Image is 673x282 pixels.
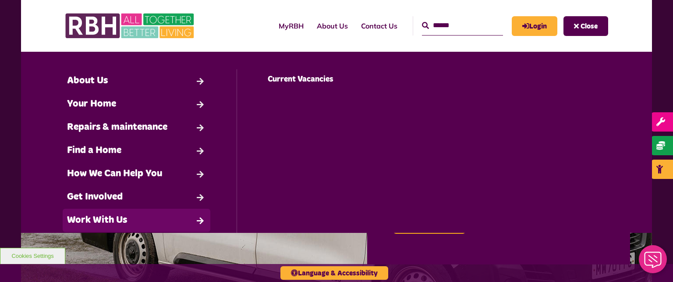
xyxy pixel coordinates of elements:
[63,162,210,186] a: How We Can Help You
[63,209,210,232] a: Work With Us
[63,232,210,255] a: Contact Us
[65,9,196,43] img: RBH
[310,14,354,38] a: About Us
[634,243,673,282] iframe: Netcall Web Assistant for live chat
[63,139,210,162] a: Find a Home
[63,186,210,209] a: Get Involved
[63,116,210,139] a: Repairs & maintenance
[63,93,210,116] a: Your Home
[563,16,608,36] button: Navigation
[280,266,388,280] button: Language & Accessibility
[354,14,404,38] a: Contact Us
[272,14,310,38] a: MyRBH
[581,23,598,30] span: Close
[263,69,411,90] a: Current Vacancies
[63,69,210,93] a: About Us
[422,16,503,35] input: Search
[512,16,557,36] a: MyRBH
